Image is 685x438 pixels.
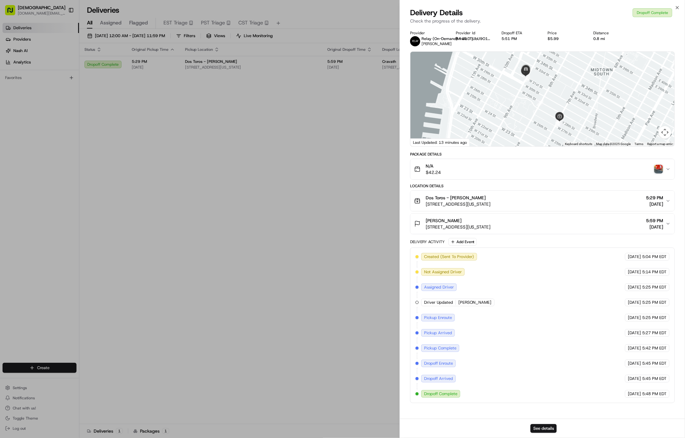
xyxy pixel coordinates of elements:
[424,284,454,290] span: Assigned Driver
[642,254,667,260] span: 5:04 PM EDT
[628,315,641,321] span: [DATE]
[628,376,641,382] span: [DATE]
[593,36,629,41] div: 0.8 mi
[54,93,59,98] div: 💻
[426,169,441,176] span: $42.24
[628,391,641,397] span: [DATE]
[628,300,641,305] span: [DATE]
[628,330,641,336] span: [DATE]
[51,90,104,101] a: 💻API Documentation
[45,108,77,113] a: Powered byPylon
[426,195,486,201] span: Dos Toros - [PERSON_NAME]
[523,75,530,82] div: 8
[548,30,583,36] div: Price
[424,300,453,305] span: Driver Updated
[642,361,667,366] span: 5:45 PM EDT
[422,41,452,46] span: [PERSON_NAME]
[642,284,667,290] span: 5:25 PM EDT
[410,191,675,211] button: Dos Toros - [PERSON_NAME][STREET_ADDRESS][US_STATE]5:29 PM[DATE]
[426,224,491,230] span: [STREET_ADDRESS][US_STATE]
[424,345,456,351] span: Pickup Complete
[635,142,643,146] a: Terms
[642,300,667,305] span: 5:25 PM EDT
[410,18,675,24] p: Check the progress of the delivery.
[647,142,673,146] a: Report a map error
[17,41,105,48] input: Clear
[410,183,675,189] div: Location Details
[410,214,675,234] button: [PERSON_NAME][STREET_ADDRESS][US_STATE]5:59 PM[DATE]
[6,26,116,36] p: Welcome 👋
[410,159,675,179] button: N/A$42.24photo_proof_of_delivery image
[646,224,663,230] span: [DATE]
[410,36,420,46] img: relay_logo_black.png
[424,361,453,366] span: Dropoff Enroute
[426,163,441,169] span: N/A
[108,63,116,70] button: Start new chat
[646,195,663,201] span: 5:29 PM
[556,118,563,125] div: 3
[6,93,11,98] div: 📗
[426,201,491,207] span: [STREET_ADDRESS][US_STATE]
[642,391,667,397] span: 5:48 PM EDT
[530,424,557,433] button: See details
[458,300,492,305] span: [PERSON_NAME]
[422,36,467,41] span: Relay (On-Demand) - SB
[642,345,667,351] span: 5:42 PM EDT
[412,138,433,146] a: Open this area in Google Maps (opens a new window)
[60,92,102,99] span: API Documentation
[410,138,470,146] div: Last Updated: 13 minutes ago
[13,92,49,99] span: Knowledge Base
[556,119,563,126] div: 2
[449,238,477,246] button: Add Event
[424,254,474,260] span: Created (Sent To Provider)
[412,138,433,146] img: Google
[628,345,641,351] span: [DATE]
[424,391,457,397] span: Dropoff Complete
[424,315,452,321] span: Pickup Enroute
[659,126,671,139] button: Map camera controls
[22,67,80,72] div: We're available if you need us!
[593,30,629,36] div: Distance
[4,90,51,101] a: 📗Knowledge Base
[565,142,592,146] button: Keyboard shortcuts
[548,36,583,41] div: $5.99
[628,284,641,290] span: [DATE]
[596,142,631,146] span: Map data ©2025 Google
[646,217,663,224] span: 5:59 PM
[6,61,18,72] img: 1736555255976-a54dd68f-1ca7-489b-9aae-adbdc363a1c4
[628,361,641,366] span: [DATE]
[646,201,663,207] span: [DATE]
[642,376,667,382] span: 5:45 PM EDT
[6,7,19,19] img: Nash
[410,239,445,244] div: Delivery Activity
[410,30,446,36] div: Provider
[628,269,641,275] span: [DATE]
[642,269,667,275] span: 5:14 PM EDT
[424,269,462,275] span: Not Assigned Driver
[22,61,104,67] div: Start new chat
[456,30,491,36] div: Provider Id
[424,376,453,382] span: Dropoff Arrived
[424,330,452,336] span: Pickup Arrived
[654,165,663,174] img: photo_proof_of_delivery image
[63,108,77,113] span: Pylon
[456,36,491,41] button: fMiwIcDTjUbU9O1Y1Zf3bevK
[426,217,462,224] span: [PERSON_NAME]
[502,36,537,41] div: 5:51 PM
[502,30,537,36] div: Dropoff ETA
[536,99,543,106] div: 7
[628,254,641,260] span: [DATE]
[410,8,463,18] span: Delivery Details
[410,152,675,157] div: Package Details
[642,330,667,336] span: 5:27 PM EDT
[642,315,667,321] span: 5:25 PM EDT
